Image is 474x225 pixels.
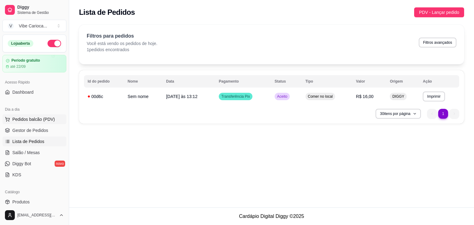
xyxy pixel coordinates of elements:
button: Filtros avançados [419,38,456,47]
a: DiggySistema de Gestão [2,2,66,17]
span: Sistema de Gestão [17,10,64,15]
span: PDV - Lançar pedido [419,9,459,16]
div: Acesso Rápido [2,77,66,87]
button: Select a team [2,20,66,32]
span: Comer no local [307,94,334,99]
span: Salão / Mesas [12,149,40,156]
span: KDS [12,172,21,178]
a: Lista de Pedidos [2,137,66,146]
button: Pedidos balcão (PDV) [2,114,66,124]
div: Catálogo [2,187,66,197]
div: Dia a dia [2,104,66,114]
span: Aceito [276,94,289,99]
button: 30itens por página [376,109,421,119]
th: Tipo [302,75,352,88]
a: Diggy Botnovo [2,159,66,169]
span: [DATE] às 13:12 [166,94,197,99]
button: [EMAIL_ADDRESS][DOMAIN_NAME] [2,208,66,223]
article: até 22/09 [10,64,26,69]
span: Lista de Pedidos [12,138,44,145]
span: Produtos [12,199,30,205]
button: Alterar Status [48,40,61,47]
a: Produtos [2,197,66,207]
th: Nome [124,75,163,88]
p: 1 pedidos encontrados [87,47,157,53]
nav: pagination navigation [424,106,462,122]
span: Gestor de Pedidos [12,127,48,133]
span: [EMAIL_ADDRESS][DOMAIN_NAME] [17,213,56,218]
li: pagination item 1 active [438,109,448,119]
th: Origem [386,75,419,88]
p: Filtros para pedidos [87,32,157,40]
a: KDS [2,170,66,180]
th: Status [271,75,302,88]
span: Diggy [17,5,64,10]
a: Período gratuitoaté 22/09 [2,55,66,72]
button: Imprimir [423,92,445,101]
button: PDV - Lançar pedido [414,7,464,17]
span: DIGGY [391,94,405,99]
footer: Cardápio Digital Diggy © 2025 [69,207,474,225]
article: Período gratuito [11,58,40,63]
span: V [8,23,14,29]
th: Pagamento [215,75,271,88]
span: Dashboard [12,89,34,95]
a: Gestor de Pedidos [2,125,66,135]
th: Ação [419,75,459,88]
div: Vibe Carioca ... [19,23,47,29]
a: Dashboard [2,87,66,97]
th: Data [162,75,215,88]
span: Pedidos balcão (PDV) [12,116,55,122]
td: Sem nome [124,89,163,104]
p: Você está vendo os pedidos de hoje. [87,40,157,47]
div: 00d6c [88,93,120,100]
div: Loja aberta [8,40,33,47]
h2: Lista de Pedidos [79,7,135,17]
span: R$ 16,00 [356,94,374,99]
th: Valor [352,75,386,88]
span: Transferência Pix [220,94,251,99]
a: Salão / Mesas [2,148,66,157]
span: Diggy Bot [12,161,31,167]
th: Id do pedido [84,75,124,88]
